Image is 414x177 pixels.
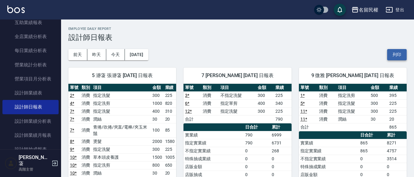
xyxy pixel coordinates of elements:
[299,123,318,131] td: 合計
[183,131,244,139] td: 實業績
[336,84,369,92] th: 項目
[2,142,59,156] a: 設計師抽成報表
[2,44,59,58] a: 每日業績分析表
[318,84,336,92] th: 類別
[164,99,176,107] td: 820
[92,123,151,137] td: 青捲/吹捲/夾直/電棒/夾玉米鬚
[183,115,201,123] td: 合計
[244,155,270,163] td: 0
[388,107,407,115] td: 225
[80,153,92,161] td: 消費
[336,115,369,123] td: 潤絲
[80,161,92,169] td: 消費
[270,163,292,171] td: 0
[2,100,59,114] a: 設計師日報表
[2,72,59,86] a: 營業項目月分析表
[256,99,274,107] td: 400
[151,169,164,177] td: 30
[125,49,148,60] button: [DATE]
[19,154,50,167] h5: [PERSON_NAME]蓤
[164,145,176,153] td: 225
[151,91,164,99] td: 300
[92,84,151,92] th: 項目
[256,91,274,99] td: 300
[164,107,176,115] td: 310
[256,84,274,92] th: 金額
[359,6,378,14] div: 名留民權
[164,115,176,123] td: 20
[183,147,244,155] td: 不指定實業績
[68,84,80,92] th: 單號
[68,27,407,31] h2: Employee Daily Report
[388,123,407,131] td: 865
[80,145,92,153] td: 消費
[2,30,59,44] a: 全店業績分析表
[80,115,92,123] td: 消費
[92,99,151,107] td: 指定洗剪
[383,4,407,16] button: 登出
[388,84,407,92] th: 業績
[388,99,407,107] td: 225
[80,107,92,115] td: 消費
[92,115,151,123] td: 潤絲
[270,123,292,131] th: 累計
[388,91,407,99] td: 395
[80,99,92,107] td: 消費
[270,131,292,139] td: 6999
[2,86,59,100] a: 設計師業績表
[164,169,176,177] td: 20
[270,155,292,163] td: 0
[385,131,407,139] th: 累計
[164,84,176,92] th: 業績
[244,163,270,171] td: 0
[274,107,292,115] td: 225
[164,153,176,161] td: 1005
[80,123,92,137] td: 消費
[385,147,407,155] td: 4757
[68,49,87,60] button: 前天
[385,139,407,147] td: 8271
[219,84,256,92] th: 項目
[151,153,164,161] td: 1500
[151,99,164,107] td: 1000
[244,139,270,147] td: 790
[80,84,92,92] th: 類別
[92,153,151,161] td: 草本頭皮養護
[151,123,164,137] td: 100
[92,145,151,153] td: 指定洗髮
[369,84,388,92] th: 金額
[359,155,385,163] td: 0
[318,107,336,115] td: 消費
[183,139,244,147] td: 指定實業績
[244,147,270,155] td: 0
[336,99,369,107] td: 指定洗髮
[274,99,292,107] td: 340
[92,137,151,145] td: 燙髮
[164,91,176,99] td: 225
[299,84,318,92] th: 單號
[306,73,399,79] span: 9 微雅 [PERSON_NAME] [DATE] 日報表
[76,73,169,79] span: 5 瀞蓤 張瀞蓤 [DATE] 日報表
[256,107,274,115] td: 300
[299,163,359,171] td: 特殊抽成業績
[359,131,385,139] th: 日合計
[2,114,59,128] a: 設計師業績分析表
[359,163,385,171] td: 0
[336,91,369,99] td: 指定洗剪
[92,107,151,115] td: 指定洗髮
[2,58,59,72] a: 營業統計分析表
[369,107,388,115] td: 300
[388,115,407,123] td: 20
[151,137,164,145] td: 2000
[2,16,59,30] a: 互助業績報表
[299,155,359,163] td: 不指定實業績
[151,107,164,115] td: 400
[80,137,92,145] td: 消費
[274,115,292,123] td: 790
[19,167,50,172] p: 高階主管
[201,91,219,99] td: 消費
[151,115,164,123] td: 30
[318,91,336,99] td: 消費
[359,139,385,147] td: 865
[318,99,336,107] td: 消費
